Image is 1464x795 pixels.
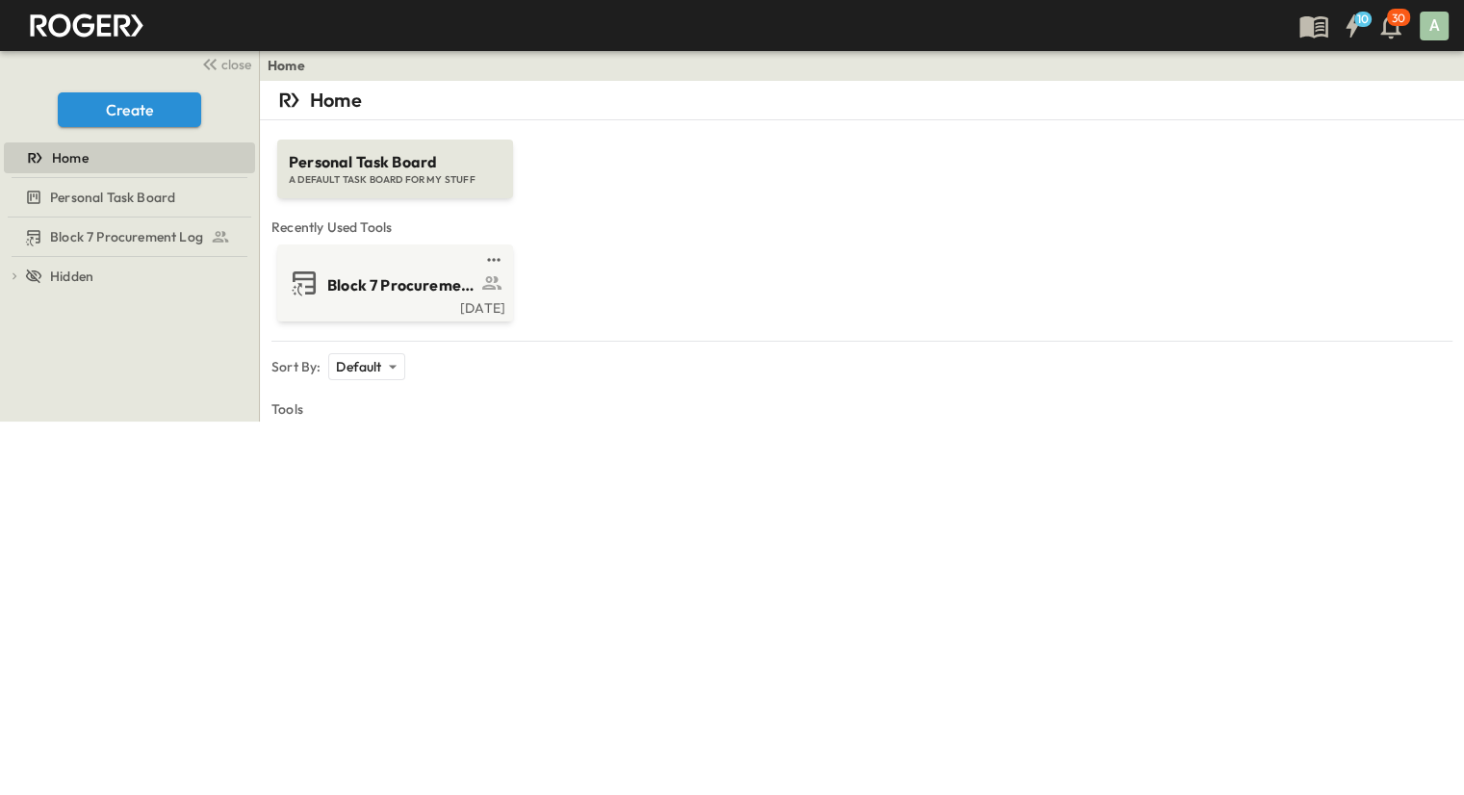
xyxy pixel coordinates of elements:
nav: breadcrumbs [268,56,317,75]
span: A DEFAULT TASK BOARD FOR MY STUFF [289,173,501,187]
p: Home [310,87,362,114]
button: A [1418,10,1451,42]
span: Personal Task Board [289,151,501,173]
p: 30 [1392,11,1405,26]
span: Recently Used Tools [271,218,1452,237]
span: Hidden [50,267,93,286]
span: Block 7 Procurement Log [50,227,203,246]
div: Default [328,353,404,380]
div: A [1420,12,1449,40]
a: [DATE] [281,298,505,314]
a: Personal Task Board [4,184,251,211]
h6: 10 [1357,12,1370,27]
div: Block 7 Procurement Logtest [4,221,255,252]
p: Default [336,357,381,376]
div: Personal Task Boardtest [4,182,255,213]
a: Personal Task BoardA DEFAULT TASK BOARD FOR MY STUFF [275,120,515,198]
span: close [221,55,251,74]
a: Block 7 Procurement Log [281,268,505,298]
span: Tools [271,399,1452,419]
button: 10 [1333,9,1372,43]
a: Home [268,56,305,75]
span: Block 7 Procurement Log [327,274,476,296]
button: close [193,50,255,77]
span: Home [52,148,89,167]
button: Create [58,92,201,127]
p: Sort By: [271,357,321,376]
a: Block 7 Procurement Log [4,223,251,250]
button: test [482,248,505,271]
a: Home [4,144,251,171]
span: Personal Task Board [50,188,175,207]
